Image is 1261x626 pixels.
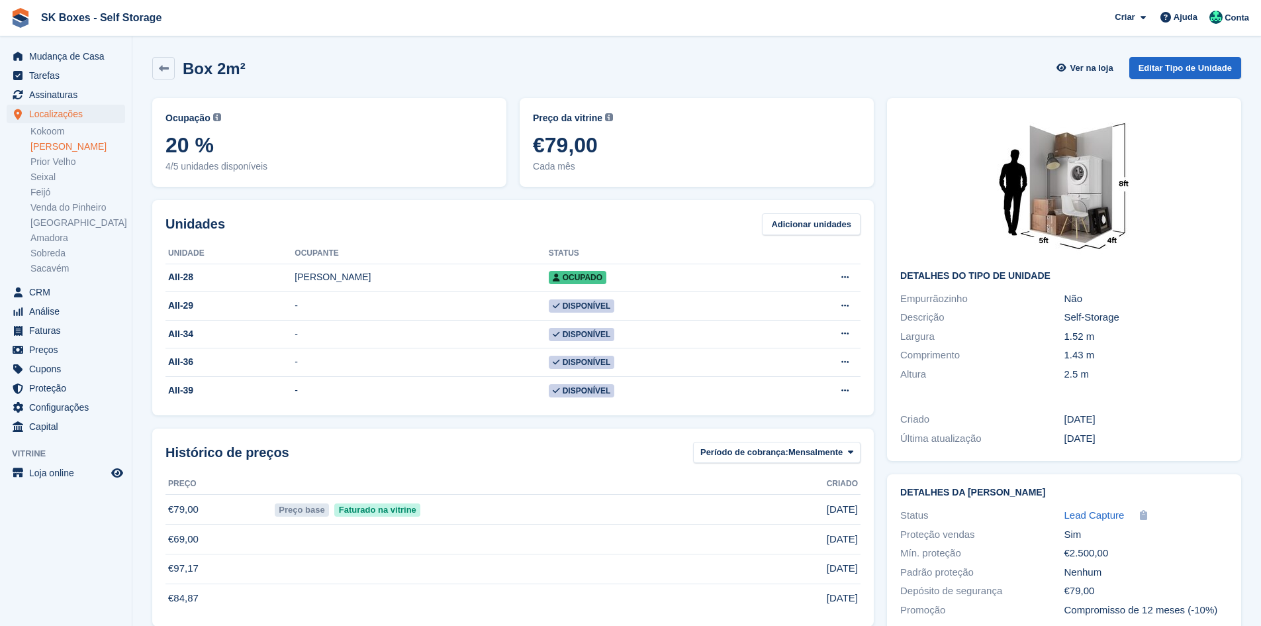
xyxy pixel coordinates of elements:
span: Mudança de Casa [29,47,109,66]
span: Preços [29,340,109,359]
div: Nenhum [1064,565,1228,580]
a: menu [7,85,125,104]
span: Loja online [29,464,109,482]
span: Lead Capture [1064,509,1125,521]
a: Sobreda [30,247,125,260]
span: Criar [1115,11,1135,24]
span: €79,00 [533,133,861,157]
th: Ocupante [295,243,548,264]
div: AII-29 [165,299,295,313]
span: Mensalmente [788,446,843,459]
a: Loja de pré-visualização [109,465,125,481]
span: 4/5 unidades disponíveis [165,160,493,174]
a: [PERSON_NAME] [30,140,125,153]
td: - [295,320,548,348]
a: menu [7,321,125,340]
span: Criado [827,478,858,490]
button: Período de cobrança: Mensalmente [693,442,861,464]
td: €97,17 [165,554,272,584]
div: AII-39 [165,384,295,397]
a: Sacavém [30,262,125,275]
a: Seixal [30,171,125,183]
span: Cupons [29,360,109,378]
div: Status [900,508,1064,523]
span: Ver na loja [1070,62,1113,75]
a: menu [7,302,125,321]
a: [GEOGRAPHIC_DATA] [30,217,125,229]
span: Disponível [549,299,615,313]
span: Período de cobrança: [700,446,788,459]
a: SK Boxes - Self Storage [36,7,167,28]
div: Proteção vendas [900,527,1064,543]
a: menu [7,417,125,436]
span: Preço da vitrine [533,111,602,125]
td: - [295,377,548,405]
span: Faturado na vitrine [334,503,420,517]
div: Não [1064,291,1228,307]
span: [DATE] [827,502,858,517]
span: Tarefas [29,66,109,85]
img: 20-sqft-unit.jpg [965,111,1164,260]
div: [PERSON_NAME] [295,270,548,284]
h2: Detalhes do tipo de unidade [900,271,1228,282]
span: Preço base [275,503,329,517]
span: Análise [29,302,109,321]
a: Venda do Pinheiro [30,201,125,214]
a: Lead Capture [1064,508,1125,523]
span: Assinaturas [29,85,109,104]
a: Kokoom [30,125,125,138]
span: Histórico de preços [165,443,289,462]
div: Largura [900,329,1064,344]
div: Descrição [900,310,1064,325]
div: Criado [900,412,1064,427]
td: €69,00 [165,525,272,554]
a: menu [7,340,125,359]
div: Comprimento [900,348,1064,363]
div: Última atualização [900,431,1064,446]
div: AII-34 [165,327,295,341]
span: Capital [29,417,109,436]
td: - [295,292,548,321]
span: Disponível [549,384,615,397]
div: Promoção [900,603,1064,618]
div: Depósito de segurança [900,584,1064,599]
td: €79,00 [165,495,272,525]
div: 2.5 m [1064,367,1228,382]
div: 1.43 m [1064,348,1228,363]
a: menu [7,398,125,417]
a: menu [7,105,125,123]
span: Cada mês [533,160,861,174]
a: Prior Velho [30,156,125,168]
span: [DATE] [827,591,858,606]
a: Adicionar unidades [762,213,861,235]
span: Ajuda [1174,11,1197,24]
a: Editar Tipo de Unidade [1129,57,1241,79]
div: Padrão proteção [900,565,1064,580]
div: €2.500,00 [1064,546,1228,561]
div: Sim [1064,527,1228,543]
div: Mín. proteção [900,546,1064,561]
div: €79,00 [1064,584,1228,599]
span: Ocupação [165,111,210,125]
span: Faturas [29,321,109,340]
span: Proteção [29,379,109,397]
a: menu [7,360,125,378]
div: Empurrãozinho [900,291,1064,307]
span: Disponível [549,328,615,341]
div: Self-Storage [1064,310,1228,325]
span: [DATE] [827,561,858,576]
span: 20 % [165,133,493,157]
span: Ocupado [549,271,606,284]
div: AII-28 [165,270,295,284]
th: Preço [165,474,272,495]
span: Conta [1225,11,1249,25]
div: [DATE] [1064,412,1228,427]
span: Vitrine [12,447,132,460]
div: Compromisso de 12 meses (-10%) [1064,603,1228,618]
h2: Detalhes da [PERSON_NAME] [900,488,1228,498]
img: icon-info-grey-7440780725fd019a000dd9b08b2336e03edf1995a4989e88bcd33f0948082b44.svg [605,113,613,121]
span: Disponível [549,356,615,369]
span: Localizações [29,105,109,123]
span: [DATE] [827,532,858,547]
th: Status [549,243,769,264]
